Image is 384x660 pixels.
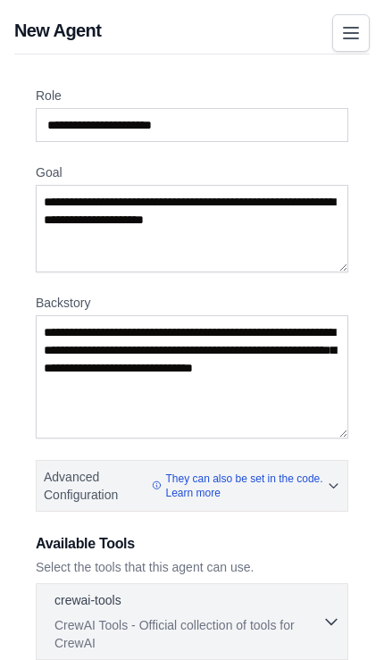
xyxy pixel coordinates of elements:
[36,163,348,181] label: Goal
[152,472,327,500] a: They can also be set in the code. Learn more
[44,468,145,504] span: Advanced Configuration
[37,461,347,511] button: Advanced Configuration They can also be set in the code. Learn more
[54,616,322,652] p: CrewAI Tools - Official collection of tools for CrewAI
[36,87,348,104] label: Role
[36,294,348,312] label: Backstory
[44,591,340,652] button: crewai-tools CrewAI Tools - Official collection of tools for CrewAI
[14,18,370,43] h1: New Agent
[36,558,348,576] p: Select the tools that this agent can use.
[54,591,121,609] p: crewai-tools
[36,533,348,555] h3: Available Tools
[332,14,370,52] button: Toggle navigation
